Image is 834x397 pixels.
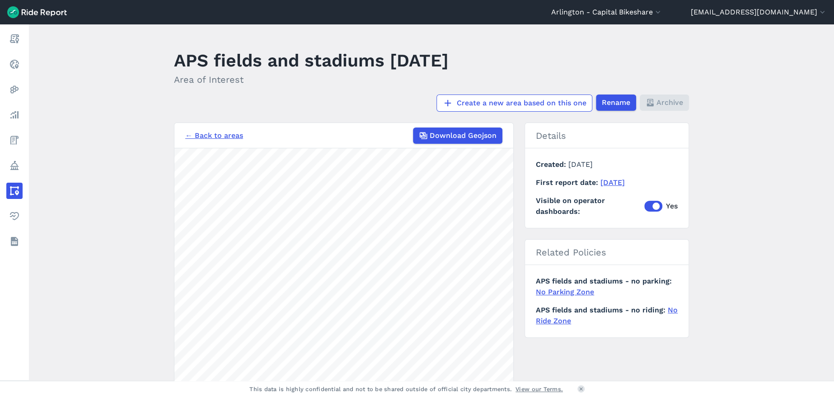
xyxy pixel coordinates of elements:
span: APS fields and stadiums - no parking [536,277,672,285]
button: Arlington - Capital Bikeshare [551,7,662,18]
a: Heatmaps [6,81,23,98]
img: Ride Report [7,6,67,18]
a: Analyze [6,107,23,123]
a: Realtime [6,56,23,72]
a: Report [6,31,23,47]
span: First report date [536,178,600,187]
label: Yes [644,201,678,212]
span: Created [536,160,568,169]
a: Areas [6,183,23,199]
button: Download Geojson [413,128,502,144]
a: View our Terms. [515,385,563,393]
span: Download Geojson [430,130,497,141]
a: Health [6,208,23,224]
span: Visible on operator dashboards [536,195,644,217]
span: Archive [656,97,683,108]
button: Rename [596,95,636,111]
span: Rename [602,97,630,108]
a: Create a new area based on this one [436,95,592,112]
h2: Area of Interest [174,73,449,86]
h2: Details [525,123,689,148]
button: [EMAIL_ADDRESS][DOMAIN_NAME] [691,7,827,18]
h2: Related Policies [525,240,689,265]
a: Fees [6,132,23,148]
h1: APS fields and stadiums [DATE] [174,48,449,73]
span: [DATE] [568,160,593,169]
a: No Parking Zone [536,288,594,296]
a: Policy [6,157,23,174]
a: ← Back to areas [185,130,243,141]
a: Datasets [6,233,23,250]
button: Archive [640,95,689,111]
a: [DATE] [600,178,625,187]
span: APS fields and stadiums - no riding [536,306,668,314]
